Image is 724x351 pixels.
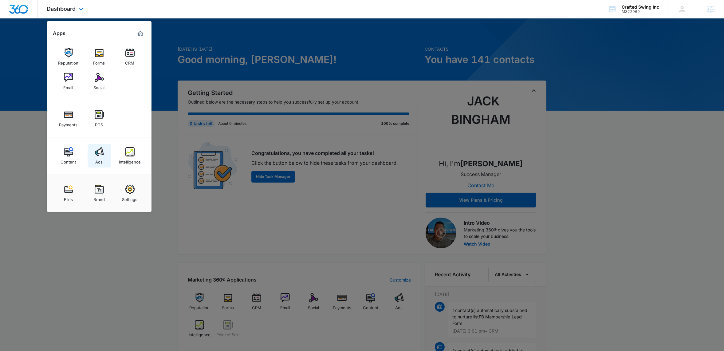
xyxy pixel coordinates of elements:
[125,57,135,65] div: CRM
[61,156,76,164] div: Content
[136,29,145,38] a: Marketing 360® Dashboard
[57,107,80,130] a: Payments
[88,70,111,93] a: Social
[23,36,55,40] div: Domain Overview
[64,82,73,90] div: Email
[119,156,141,164] div: Intelligence
[118,45,142,69] a: CRM
[622,5,659,10] div: account name
[17,10,30,15] div: v 4.0.25
[94,82,105,90] div: Social
[17,36,22,41] img: tab_domain_overview_orange.svg
[16,16,68,21] div: Domain: [DOMAIN_NAME]
[57,182,80,205] a: Files
[88,107,111,130] a: POS
[88,144,111,168] a: Ads
[53,30,66,36] h2: Apps
[93,57,105,65] div: Forms
[59,119,78,127] div: Payments
[68,36,104,40] div: Keywords by Traffic
[10,10,15,15] img: logo_orange.svg
[96,156,103,164] div: Ads
[122,194,138,202] div: Settings
[61,36,66,41] img: tab_keywords_by_traffic_grey.svg
[118,144,142,168] a: Intelligence
[95,119,103,127] div: POS
[118,182,142,205] a: Settings
[88,182,111,205] a: Brand
[93,194,105,202] div: Brand
[47,6,76,12] span: Dashboard
[58,57,79,65] div: Reputation
[88,45,111,69] a: Forms
[57,45,80,69] a: Reputation
[622,10,659,14] div: account id
[57,144,80,168] a: Content
[64,194,73,202] div: Files
[57,70,80,93] a: Email
[10,16,15,21] img: website_grey.svg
